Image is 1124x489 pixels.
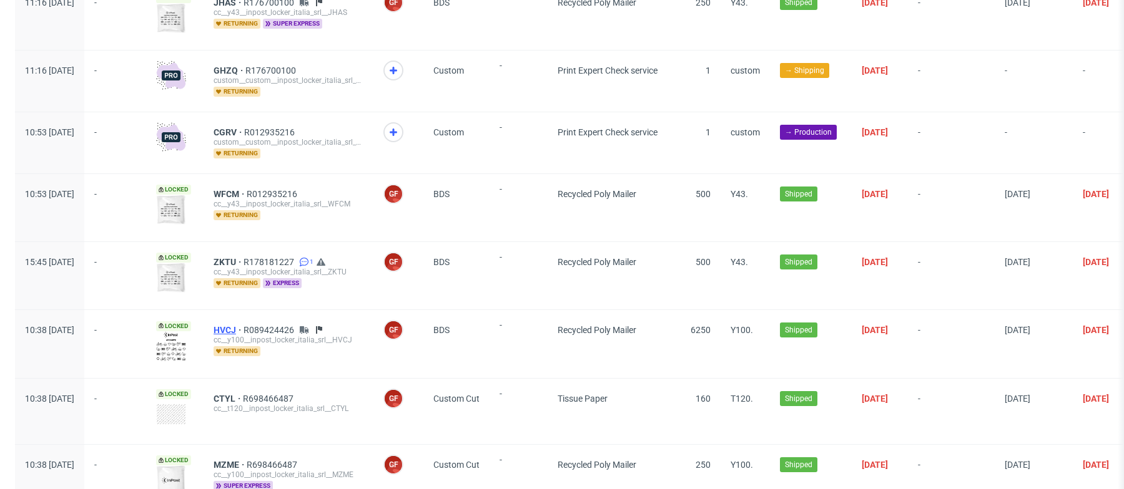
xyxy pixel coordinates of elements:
[731,127,760,137] span: custom
[156,263,186,293] img: version_two_editor_design.png
[245,65,298,75] a: R176700100
[731,257,748,267] span: Y43.
[1083,394,1109,404] span: [DATE]
[247,189,300,199] span: R012935216
[731,65,760,75] span: custom
[25,394,74,404] span: 10:38 [DATE]
[156,61,186,90] img: pro-icon.017ec5509f39f3e742e3.png
[731,394,753,404] span: T120.
[500,389,538,429] span: -
[214,189,247,199] a: WFCM
[1083,189,1109,199] span: [DATE]
[25,325,74,335] span: 10:38 [DATE]
[785,324,812,336] span: Shipped
[297,257,313,267] a: 1
[94,65,136,97] span: -
[706,127,711,137] span: 1
[558,127,658,137] span: Print Expert Check service
[25,257,74,267] span: 15:45 [DATE]
[214,278,260,288] span: returning
[244,127,297,137] a: R012935216
[1005,257,1030,267] span: [DATE]
[94,257,136,294] span: -
[862,257,888,267] span: [DATE]
[156,253,191,263] span: Locked
[1005,325,1030,335] span: [DATE]
[1005,394,1030,404] span: [DATE]
[385,390,402,407] figcaption: GF
[918,189,985,226] span: -
[1005,127,1063,158] span: -
[214,335,363,345] div: cc__y100__inpost_locker_italia_srl__HVCJ
[214,19,260,29] span: returning
[785,127,832,138] span: → Production
[214,394,243,404] a: CTYL
[862,394,888,404] span: [DATE]
[433,257,450,267] span: BDS
[156,185,191,195] span: Locked
[785,256,812,268] span: Shipped
[156,3,186,33] img: version_two_editor_design.png
[433,325,450,335] span: BDS
[1005,65,1063,97] span: -
[696,394,711,404] span: 160
[156,455,191,465] span: Locked
[696,257,711,267] span: 500
[243,394,296,404] a: R698466487
[862,325,888,335] span: [DATE]
[385,185,402,203] figcaption: GF
[385,456,402,473] figcaption: GF
[1083,460,1109,470] span: [DATE]
[1005,189,1030,199] span: [DATE]
[25,460,74,470] span: 10:38 [DATE]
[862,189,888,199] span: [DATE]
[785,393,812,404] span: Shipped
[558,65,658,75] span: Print Expert Check service
[731,189,748,199] span: Y43.
[558,460,636,470] span: Recycled Poly Mailer
[500,252,538,294] span: -
[731,325,753,335] span: Y100.
[94,325,136,362] span: -
[1083,257,1109,267] span: [DATE]
[785,459,812,470] span: Shipped
[244,325,297,335] a: R089424426
[214,199,363,209] div: cc__y43__inpost_locker_italia_srl__WFCM
[310,257,313,267] span: 1
[214,257,244,267] a: ZKTU
[918,394,985,429] span: -
[156,404,186,425] img: version_two_editor_data
[918,65,985,97] span: -
[500,61,538,97] span: -
[785,65,824,76] span: → Shipping
[214,267,363,277] div: cc__y43__inpost_locker_italia_srl__ZKTU
[433,189,450,199] span: BDS
[263,19,322,29] span: super express
[696,460,711,470] span: 250
[862,127,888,137] span: [DATE]
[244,257,297,267] a: R178181227
[156,122,186,152] img: pro-icon.017ec5509f39f3e742e3.png
[214,148,260,158] span: returning
[214,127,244,137] a: CGRV
[918,257,985,294] span: -
[94,394,136,429] span: -
[1083,325,1109,335] span: [DATE]
[214,65,245,75] a: GHZQ
[731,460,753,470] span: Y100.
[385,253,402,271] figcaption: GF
[25,127,74,137] span: 10:53 [DATE]
[247,460,300,470] span: R698466487
[214,325,244,335] a: HVCJ
[156,331,186,361] img: version_two_editor_design.png
[558,394,608,404] span: Tissue Paper
[214,7,363,17] div: cc__y43__inpost_locker_italia_srl__JHAS
[94,127,136,158] span: -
